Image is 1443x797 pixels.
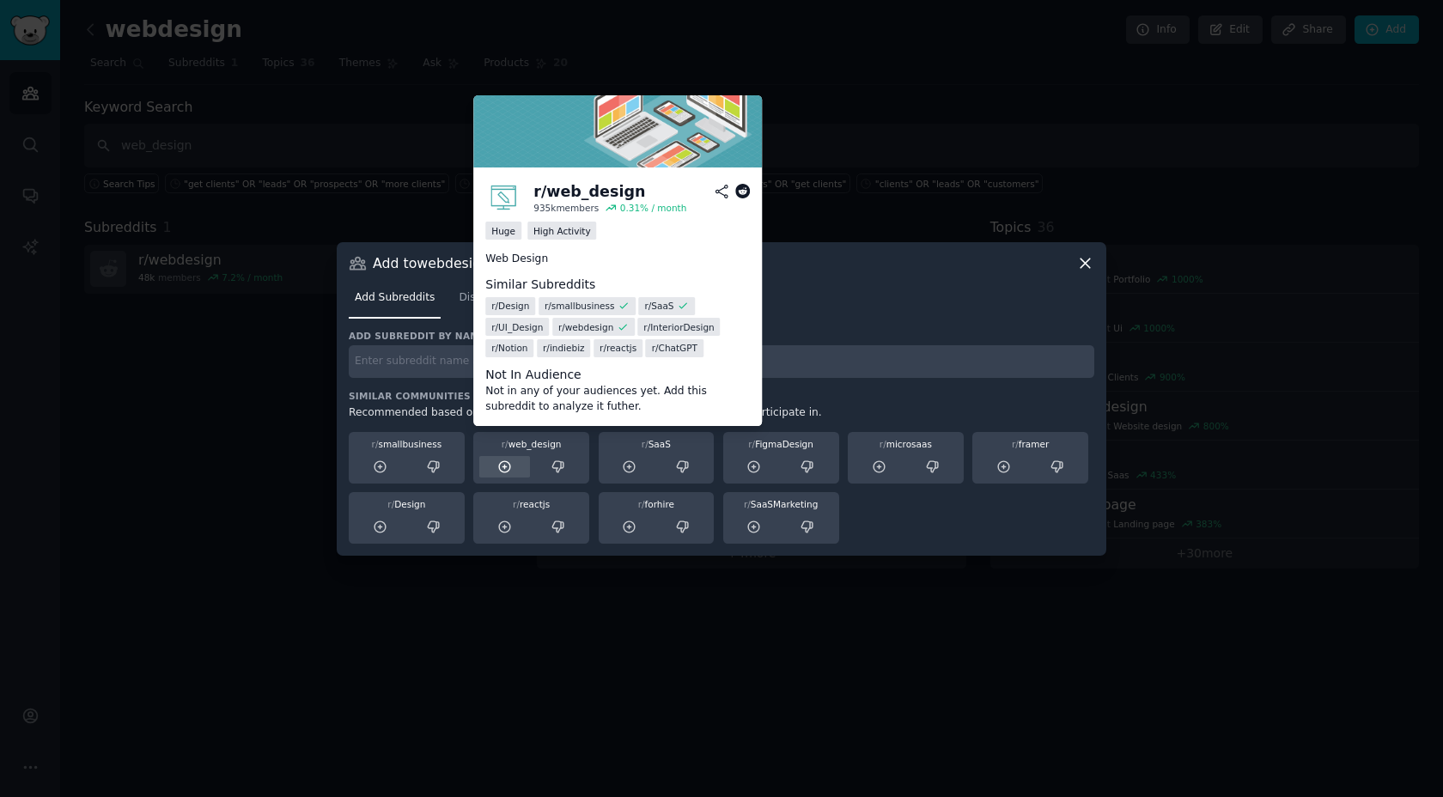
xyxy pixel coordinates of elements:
[355,290,435,306] span: Add Subreddits
[644,300,673,312] span: r/ SaaS
[473,95,762,167] img: web_design
[387,499,394,509] span: r/
[349,284,441,319] a: Add Subreddits
[349,390,1094,402] h3: Similar Communities
[459,290,577,306] span: Discover Communities
[491,342,527,354] span: r/ Notion
[620,202,687,214] div: 0.31 % / month
[978,438,1082,450] div: framer
[355,438,459,450] div: smallbusiness
[485,252,750,267] p: Web Design
[643,321,714,333] span: r/ InteriorDesign
[638,499,645,509] span: r/
[652,342,697,354] span: r/ ChatGPT
[349,405,1094,421] div: Recommended based on communities that members of your audience also participate in.
[600,342,636,354] span: r/ reactjs
[479,498,583,510] div: reactjs
[880,439,886,449] span: r/
[453,284,583,319] a: Discover Communities
[533,202,599,214] div: 935k members
[558,321,613,333] span: r/ webdesign
[355,498,459,510] div: Design
[479,438,583,450] div: web_design
[1012,439,1019,449] span: r/
[349,330,1094,342] h3: Add subreddit by name
[605,438,709,450] div: SaaS
[502,439,508,449] span: r/
[349,345,1094,379] input: Enter subreddit name and press enter
[485,366,750,384] dt: Not In Audience
[543,342,585,354] span: r/ indiebiz
[485,384,750,414] dd: Not in any of your audiences yet. Add this subreddit to analyze it futher.
[729,438,833,450] div: FigmaDesign
[729,498,833,510] div: SaaSMarketing
[854,438,958,450] div: microsaas
[744,499,751,509] span: r/
[527,222,597,240] div: High Activity
[485,222,521,240] div: Huge
[491,300,529,312] span: r/ Design
[491,321,543,333] span: r/ UI_Design
[372,439,379,449] span: r/
[373,254,490,272] h3: Add to webdesign
[485,276,750,294] dt: Similar Subreddits
[485,179,521,216] img: web_design
[545,300,615,312] span: r/ smallbusiness
[533,181,645,203] div: r/ web_design
[748,439,755,449] span: r/
[642,439,648,449] span: r/
[513,499,520,509] span: r/
[605,498,709,510] div: forhire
